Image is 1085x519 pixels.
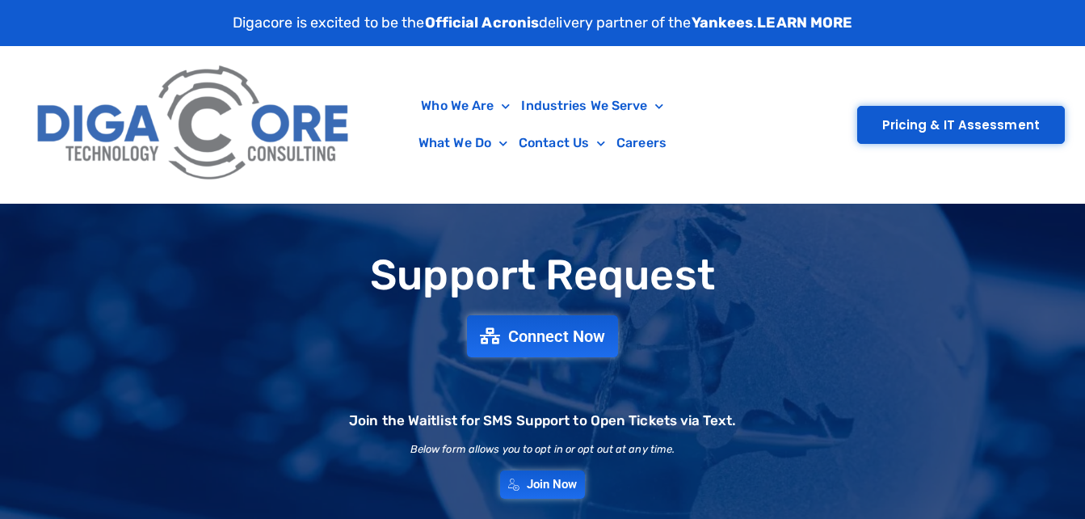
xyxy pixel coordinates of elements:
a: Careers [611,124,672,162]
strong: Official Acronis [425,14,540,32]
a: LEARN MORE [757,14,852,32]
a: What We Do [413,124,513,162]
span: Pricing & IT Assessment [882,119,1040,131]
a: Industries We Serve [515,87,669,124]
a: Connect Now [467,315,618,357]
p: Digacore is excited to be the delivery partner of the . [233,12,853,34]
strong: Yankees [692,14,754,32]
h2: Join the Waitlist for SMS Support to Open Tickets via Text. [349,414,736,428]
h1: Support Request [8,252,1077,298]
a: Pricing & IT Assessment [857,106,1065,144]
a: Join Now [500,470,586,499]
a: Contact Us [513,124,611,162]
a: Who We Are [415,87,515,124]
img: Digacore Logo [28,54,360,195]
nav: Menu [368,87,717,162]
span: Connect Now [508,328,605,344]
span: Join Now [527,479,578,491]
h2: Below form allows you to opt in or opt out at any time. [410,444,675,454]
